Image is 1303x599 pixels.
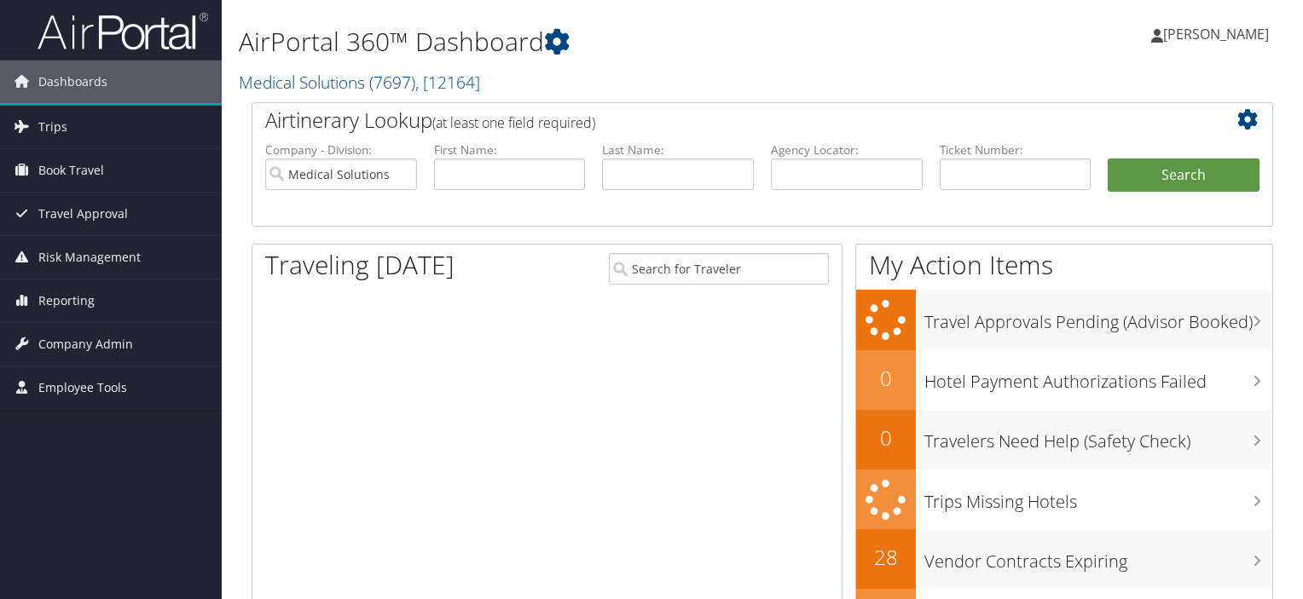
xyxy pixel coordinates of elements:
[434,141,586,158] label: First Name:
[856,529,1272,589] a: 28Vendor Contracts Expiring
[38,366,127,409] span: Employee Tools
[924,361,1272,394] h3: Hotel Payment Authorizations Failed
[856,350,1272,410] a: 0Hotel Payment Authorizations Failed
[38,193,128,235] span: Travel Approval
[239,24,937,60] h1: AirPortal 360™ Dashboard
[38,106,67,148] span: Trips
[38,60,107,103] span: Dashboards
[924,421,1272,453] h3: Travelers Need Help (Safety Check)
[856,543,916,572] h2: 28
[265,247,455,283] h1: Traveling [DATE]
[239,71,480,94] a: Medical Solutions
[1163,25,1269,43] span: [PERSON_NAME]
[940,141,1092,158] label: Ticket Number:
[924,481,1272,514] h3: Trips Missing Hotels
[924,541,1272,573] h3: Vendor Contracts Expiring
[38,11,208,51] img: airportal-logo.png
[609,253,829,285] input: Search for Traveler
[924,302,1272,334] h3: Travel Approvals Pending (Advisor Booked)
[38,323,133,366] span: Company Admin
[856,469,1272,530] a: Trips Missing Hotels
[265,141,417,158] label: Company - Division:
[856,423,916,452] h2: 0
[602,141,754,158] label: Last Name:
[38,149,104,192] span: Book Travel
[1108,158,1260,193] button: Search
[1151,9,1286,60] a: [PERSON_NAME]
[265,106,1174,135] h2: Airtinerary Lookup
[38,279,95,322] span: Reporting
[856,247,1272,283] h1: My Action Items
[856,290,1272,350] a: Travel Approvals Pending (Advisor Booked)
[38,236,141,279] span: Risk Management
[432,113,595,132] span: (at least one field required)
[856,410,1272,469] a: 0Travelers Need Help (Safety Check)
[415,71,480,94] span: , [ 12164 ]
[369,71,415,94] span: ( 7697 )
[771,141,923,158] label: Agency Locator:
[856,364,916,393] h2: 0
